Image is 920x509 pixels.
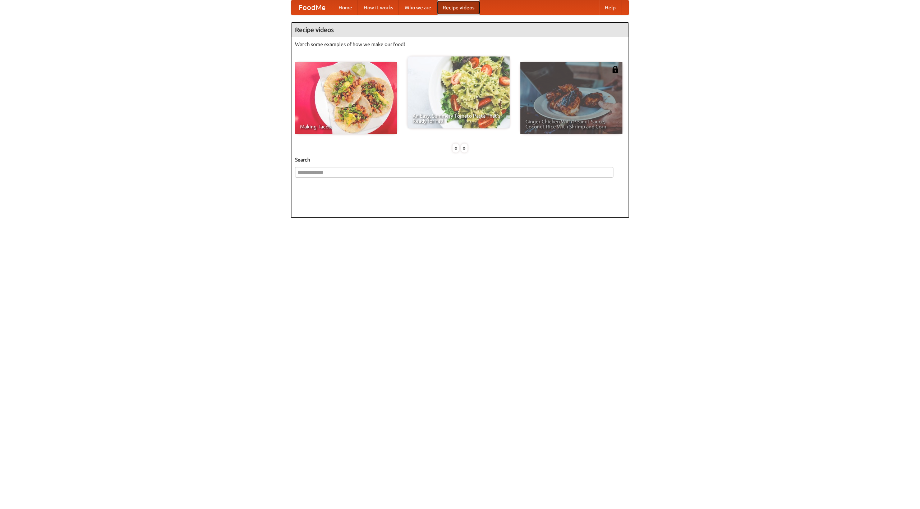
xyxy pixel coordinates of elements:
img: 483408.png [612,66,619,73]
a: Help [599,0,621,15]
a: An Easy, Summery Tomato Pasta That's Ready for Fall [408,56,510,128]
h4: Recipe videos [291,23,629,37]
div: « [452,144,459,153]
h5: Search [295,156,625,163]
div: » [461,144,468,153]
a: Home [333,0,358,15]
a: Making Tacos [295,62,397,134]
span: An Easy, Summery Tomato Pasta That's Ready for Fall [413,113,505,123]
span: Making Tacos [300,124,392,129]
a: Who we are [399,0,437,15]
a: FoodMe [291,0,333,15]
a: How it works [358,0,399,15]
p: Watch some examples of how we make our food! [295,41,625,48]
a: Recipe videos [437,0,480,15]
